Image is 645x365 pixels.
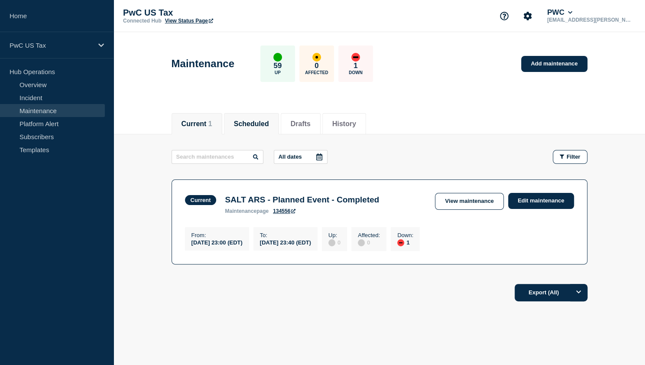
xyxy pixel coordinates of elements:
div: affected [312,53,321,62]
p: From : [191,232,243,238]
button: Export (All) [515,284,587,301]
p: To : [260,232,311,238]
a: Edit maintenance [508,193,574,209]
button: Filter [553,150,587,164]
p: 1 [353,62,357,70]
div: disabled [328,239,335,246]
p: PwC US Tax [10,42,93,49]
p: Down : [397,232,413,238]
p: 0 [314,62,318,70]
p: [EMAIL_ADDRESS][PERSON_NAME][DOMAIN_NAME] [545,17,635,23]
div: down [397,239,404,246]
button: PWC [545,8,574,17]
div: 1 [397,238,413,246]
input: Search maintenances [172,150,263,164]
p: PwC US Tax [123,8,296,18]
div: [DATE] 23:00 (EDT) [191,238,243,246]
a: 134556 [273,208,295,214]
p: 59 [273,62,282,70]
p: page [225,208,269,214]
p: All dates [279,153,302,160]
button: All dates [274,150,327,164]
div: up [273,53,282,62]
p: Up [275,70,281,75]
span: 1 [208,120,212,127]
a: View maintenance [435,193,503,210]
a: View Status Page [165,18,213,24]
div: 0 [358,238,380,246]
button: Scheduled [234,120,269,128]
span: maintenance [225,208,256,214]
p: Affected : [358,232,380,238]
button: Drafts [291,120,311,128]
h3: SALT ARS - Planned Event - Completed [225,195,379,205]
h1: Maintenance [172,58,234,70]
div: Current [191,197,211,203]
button: Account settings [519,7,537,25]
a: Add maintenance [521,56,587,72]
button: History [332,120,356,128]
p: Affected [305,70,328,75]
span: Filter [567,153,580,160]
p: Up : [328,232,340,238]
div: disabled [358,239,365,246]
button: Options [570,284,587,301]
button: Current 1 [182,120,212,128]
button: Support [495,7,513,25]
div: 0 [328,238,340,246]
p: Connected Hub [123,18,162,24]
div: down [351,53,360,62]
div: [DATE] 23:40 (EDT) [260,238,311,246]
p: Down [349,70,363,75]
